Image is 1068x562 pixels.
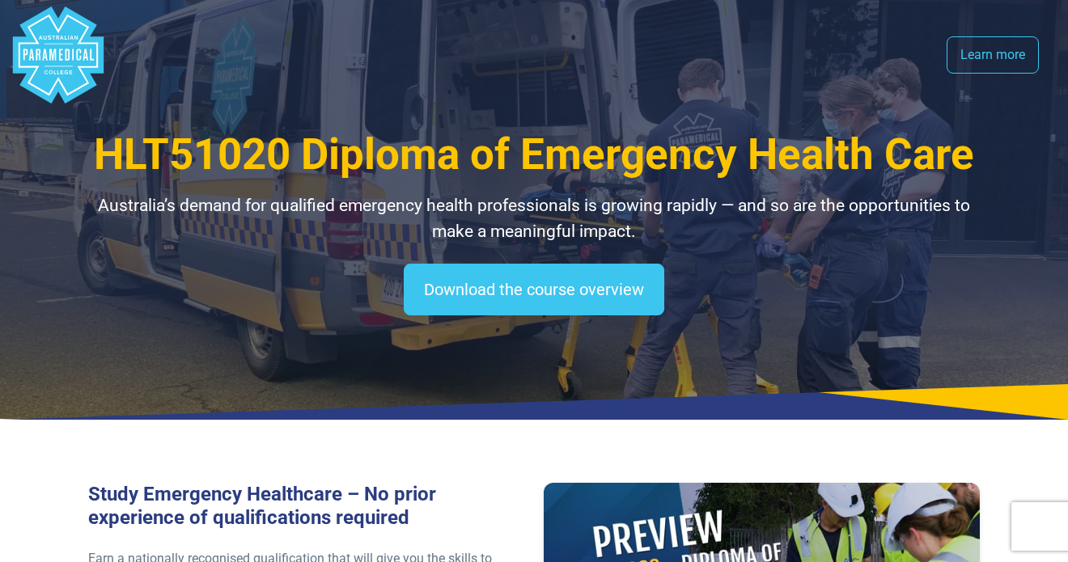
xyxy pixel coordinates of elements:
div: Australian Paramedical College [10,6,107,104]
h3: Study Emergency Healthcare – No prior experience of qualifications required [88,483,524,530]
p: Australia’s demand for qualified emergency health professionals is growing rapidly — and so are t... [88,193,980,244]
span: HLT51020 Diploma of Emergency Health Care [94,129,974,180]
a: Learn more [947,36,1039,74]
a: Download the course overview [404,264,664,315]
